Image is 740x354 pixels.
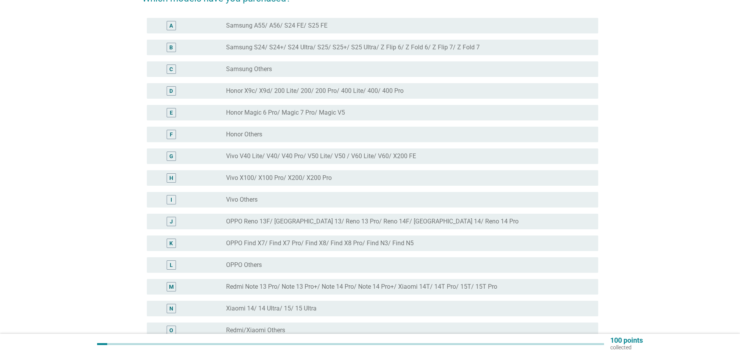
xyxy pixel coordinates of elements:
label: Samsung Others [226,65,272,73]
div: I [171,196,172,204]
label: OPPO Find X7/ Find X7 Pro/ Find X8/ Find X8 Pro/ Find N3/ Find N5 [226,239,414,247]
label: Samsung A55/ A56/ S24 FE/ S25 FE [226,22,327,30]
div: F [170,131,173,139]
label: OPPO Others [226,261,262,269]
p: collected [610,344,643,351]
div: K [169,239,173,248]
label: Vivo X100/ X100 Pro/ X200/ X200 Pro [226,174,332,182]
div: J [170,218,173,226]
label: Honor Others [226,131,262,138]
div: D [169,87,173,95]
div: L [170,261,173,269]
label: Honor Magic 6 Pro/ Magic 7 Pro/ Magic V5 [226,109,345,117]
p: 100 points [610,337,643,344]
label: OPPO Reno 13F/ [GEOGRAPHIC_DATA] 13/ Reno 13 Pro/ Reno 14F/ [GEOGRAPHIC_DATA] 14/ Reno 14 Pro [226,218,519,225]
div: N [169,305,173,313]
div: M [169,283,174,291]
label: Vivo Others [226,196,258,204]
label: Redmi Note 13 Pro/ Note 13 Pro+/ Note 14 Pro/ Note 14 Pro+/ Xiaomi 14T/ 14T Pro/ 15T/ 15T Pro [226,283,497,291]
label: Samsung S24/ S24+/ S24 Ultra/ S25/ S25+/ S25 Ultra/ Z Flip 6/ Z Fold 6/ Z Flip 7/ Z Fold 7 [226,44,480,51]
label: Xiaomi 14/ 14 Ultra/ 15/ 15 Ultra [226,305,317,312]
label: Honor X9c/ X9d/ 200 Lite/ 200/ 200 Pro/ 400 Lite/ 400/ 400 Pro [226,87,404,95]
div: O [169,326,173,335]
div: H [169,174,173,182]
div: E [170,109,173,117]
div: B [169,44,173,52]
div: A [169,22,173,30]
label: Vivo V40 Lite/ V40/ V40 Pro/ V50 Lite/ V50 / V60 Lite/ V60/ X200 FE [226,152,416,160]
div: C [169,65,173,73]
label: Redmi/Xiaomi Others [226,326,285,334]
div: G [169,152,173,160]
